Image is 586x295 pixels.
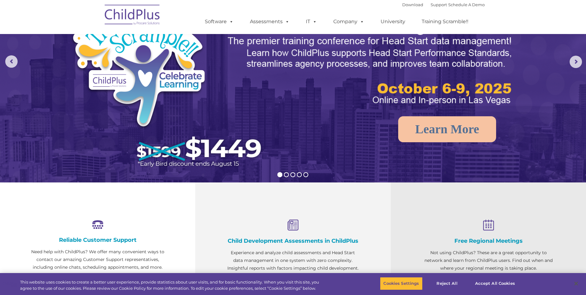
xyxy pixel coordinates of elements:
[415,15,474,28] a: Training Scramble!!
[300,15,323,28] a: IT
[226,249,360,272] p: Experience and analyze child assessments and Head Start data management in one system with zero c...
[31,237,164,243] h4: Reliable Customer Support
[226,237,360,244] h4: Child Development Assessments in ChildPlus
[199,15,240,28] a: Software
[422,237,555,244] h4: Free Regional Meetings
[102,0,163,31] img: ChildPlus by Procare Solutions
[244,15,296,28] a: Assessments
[327,15,370,28] a: Company
[569,277,583,290] button: Close
[428,277,466,290] button: Reject All
[448,2,485,7] a: Schedule A Demo
[422,249,555,272] p: Not using ChildPlus? These are a great opportunity to network and learn from ChildPlus users. Fin...
[431,2,447,7] a: Support
[374,15,411,28] a: University
[31,248,164,271] p: Need help with ChildPlus? We offer many convenient ways to contact our amazing Customer Support r...
[380,277,422,290] button: Cookies Settings
[20,279,322,291] div: This website uses cookies to create a better user experience, provide statistics about user visit...
[472,277,518,290] button: Accept All Cookies
[398,116,496,142] a: Learn More
[402,2,423,7] a: Download
[402,2,485,7] font: |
